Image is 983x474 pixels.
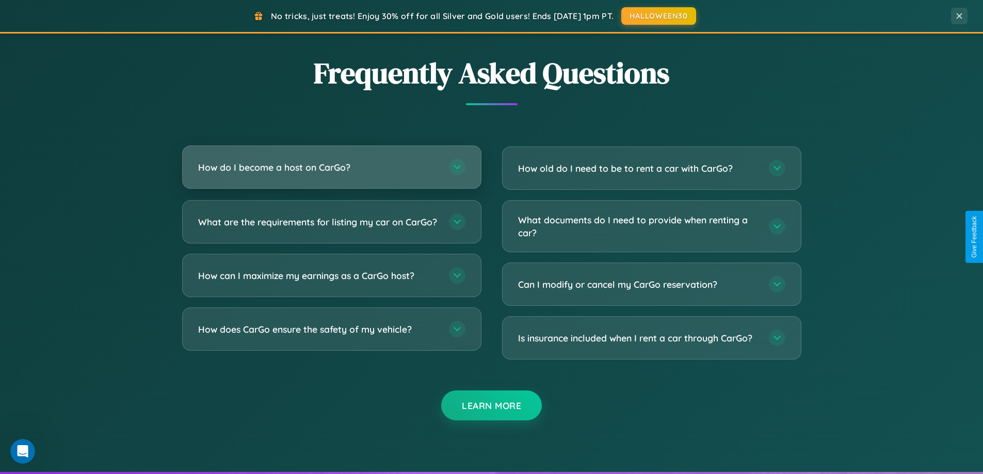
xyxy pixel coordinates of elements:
h3: What documents do I need to provide when renting a car? [518,214,759,239]
span: No tricks, just treats! Enjoy 30% off for all Silver and Gold users! Ends [DATE] 1pm PT. [271,11,614,21]
button: HALLOWEEN30 [621,7,696,25]
iframe: Intercom live chat [10,439,35,464]
h3: How can I maximize my earnings as a CarGo host? [198,269,439,282]
h3: Is insurance included when I rent a car through CarGo? [518,332,759,345]
h3: Can I modify or cancel my CarGo reservation? [518,278,759,291]
div: Give Feedback [971,216,978,258]
h3: What are the requirements for listing my car on CarGo? [198,216,439,228]
button: Learn More [441,390,542,420]
h3: How old do I need to be to rent a car with CarGo? [518,162,759,175]
h3: How does CarGo ensure the safety of my vehicle? [198,323,439,336]
h2: Frequently Asked Questions [182,53,801,93]
h3: How do I become a host on CarGo? [198,161,439,174]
